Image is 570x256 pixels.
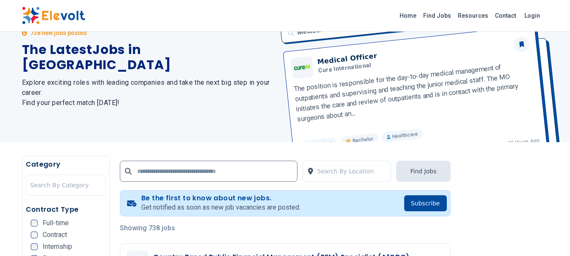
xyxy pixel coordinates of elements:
[43,220,69,226] span: Full-time
[519,7,545,24] a: Login
[141,202,300,213] p: Get notified as soon as new job vacancies are posted.
[26,205,106,215] h5: Contract Type
[396,161,450,182] button: Find Jobs
[30,29,87,37] p: 738 new jobs posted
[404,195,447,211] button: Subscribe
[492,9,519,22] a: Contact
[141,194,300,202] h4: Be the first to know about new jobs.
[22,7,85,24] img: Elevolt
[420,9,454,22] a: Find Jobs
[528,216,570,256] iframe: Chat Widget
[43,243,72,250] span: Internship
[454,9,492,22] a: Resources
[31,232,38,238] input: Contract
[26,159,106,170] h5: Category
[22,42,275,73] h1: The Latest Jobs in [GEOGRAPHIC_DATA]
[396,9,420,22] a: Home
[31,243,38,250] input: Internship
[120,223,451,233] p: Showing 738 jobs
[31,220,38,226] input: Full-time
[22,78,275,108] h2: Explore exciting roles with leading companies and take the next big step in your career. Find you...
[43,232,67,238] span: Contract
